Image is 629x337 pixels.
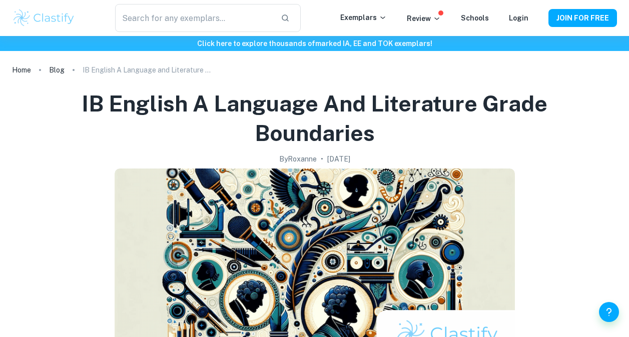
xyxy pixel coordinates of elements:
h1: IB English A Language and Literature Grade Boundaries [24,89,605,147]
a: Login [509,14,528,22]
a: Schools [461,14,489,22]
a: Blog [49,63,65,77]
a: Home [12,63,31,77]
button: JOIN FOR FREE [548,9,617,27]
p: IB English A Language and Literature Grade Boundaries [83,64,213,75]
img: Clastify logo [12,8,76,28]
p: Exemplars [340,12,387,23]
h6: Click here to explore thousands of marked IA, EE and TOK exemplars ! [2,38,627,49]
button: Help and Feedback [599,302,619,322]
h2: [DATE] [327,153,350,164]
h2: By Roxanne [279,153,317,164]
input: Search for any exemplars... [115,4,272,32]
p: Review [407,13,441,24]
p: • [321,153,323,164]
